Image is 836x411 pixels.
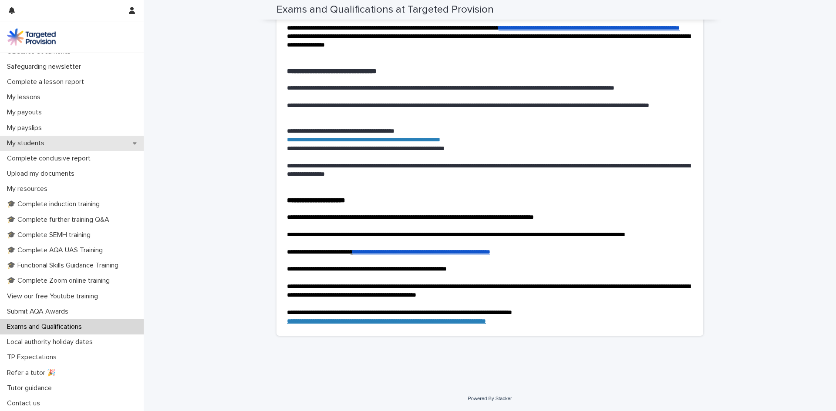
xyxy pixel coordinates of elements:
p: 🎓 Complete induction training [3,200,107,208]
p: 🎓 Functional Skills Guidance Training [3,261,125,270]
p: Complete conclusive report [3,154,98,163]
p: 🎓 Complete Zoom online training [3,277,117,285]
p: Tutor guidance [3,384,59,392]
p: Upload my documents [3,170,81,178]
p: View our free Youtube training [3,292,105,301]
p: My resources [3,185,54,193]
img: M5nRWzHhSzIhMunXDL62 [7,28,56,46]
p: My students [3,139,51,147]
a: Powered By Stacker [468,396,512,401]
p: Contact us [3,399,47,408]
p: My payslips [3,124,49,132]
p: TP Expectations [3,353,64,361]
p: 🎓 Complete further training Q&A [3,216,116,224]
p: My lessons [3,93,47,101]
h2: Exams and Qualifications at Targeted Provision [276,3,494,16]
p: 🎓 Complete AQA UAS Training [3,246,110,254]
p: Exams and Qualifications [3,323,89,331]
p: Safeguarding newsletter [3,63,88,71]
p: Complete a lesson report [3,78,91,86]
p: Submit AQA Awards [3,307,75,316]
p: Refer a tutor 🎉 [3,369,63,377]
p: 🎓 Complete SEMH training [3,231,98,239]
p: My payouts [3,108,49,117]
p: Local authority holiday dates [3,338,100,346]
